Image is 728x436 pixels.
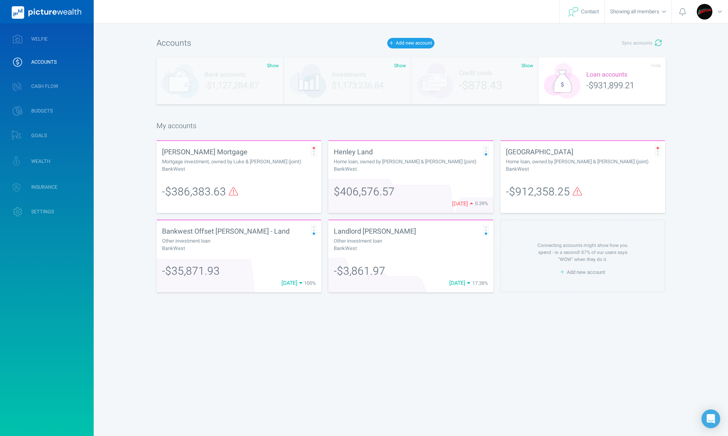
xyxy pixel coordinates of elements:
[506,165,660,173] div: BankWest
[334,147,373,157] span: Henley Land
[506,147,573,157] span: [GEOGRAPHIC_DATA]
[334,165,488,173] div: BankWest
[31,36,48,42] span: WELFIE
[334,263,385,279] span: -$3,861.97
[334,184,395,200] span: $406,576.57
[701,409,720,428] div: Open Intercom Messenger
[475,200,488,207] span: 0.39%
[157,37,326,49] h1: Accounts
[334,237,382,245] span: Other investment loan
[449,280,472,287] span: [DATE]
[567,268,605,276] span: Add new account
[162,165,316,173] div: BankWest
[619,37,666,50] button: Sync accounts
[162,245,316,252] div: BankWest
[334,245,488,252] div: BankWest
[506,184,570,200] span: -$912,358.25
[31,132,47,139] span: GOALS
[568,7,578,16] img: svg+xml;base64,PHN2ZyB4bWxucz0iaHR0cDovL3d3dy53My5vcmcvMjAwMC9zdmciIHdpZHRoPSIyNyIgaGVpZ2h0PSIyNC...
[162,158,301,165] span: Mortgage investment, owned by Luke & [PERSON_NAME] (joint)
[538,242,628,263] div: Connecting accounts might show how you spend - in a second! 87% of our users says "WOW" when they...
[31,83,58,89] span: CASH FLOW
[31,108,53,114] span: BUDGETS
[281,280,304,287] span: [DATE]
[304,280,316,286] span: 100%
[506,158,649,165] span: Home loan, owned by [PERSON_NAME] & [PERSON_NAME] (joint)
[162,237,210,245] span: Other investment loan
[31,184,57,190] span: INSURANCE
[31,59,57,65] span: ACCOUNTS
[472,280,488,286] span: 17.38%
[157,121,196,131] span: My accounts
[162,226,290,237] span: Bankwest Offset [PERSON_NAME] - Land
[452,200,475,207] span: [DATE]
[697,4,712,20] img: Luke Taylor
[334,158,477,165] span: Home loan, owned by [PERSON_NAME] & [PERSON_NAME] (joint)
[162,184,226,200] span: -$386,383.63
[334,226,416,237] span: Landlord [PERSON_NAME]
[387,38,434,48] button: Add new account
[31,158,50,164] span: WEALTH
[162,263,220,279] span: -$35,871.93
[162,147,247,157] span: [PERSON_NAME] Mortgage
[31,209,54,215] span: SETTINGS
[622,40,652,46] span: Sync accounts
[12,6,81,19] img: PictureWealth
